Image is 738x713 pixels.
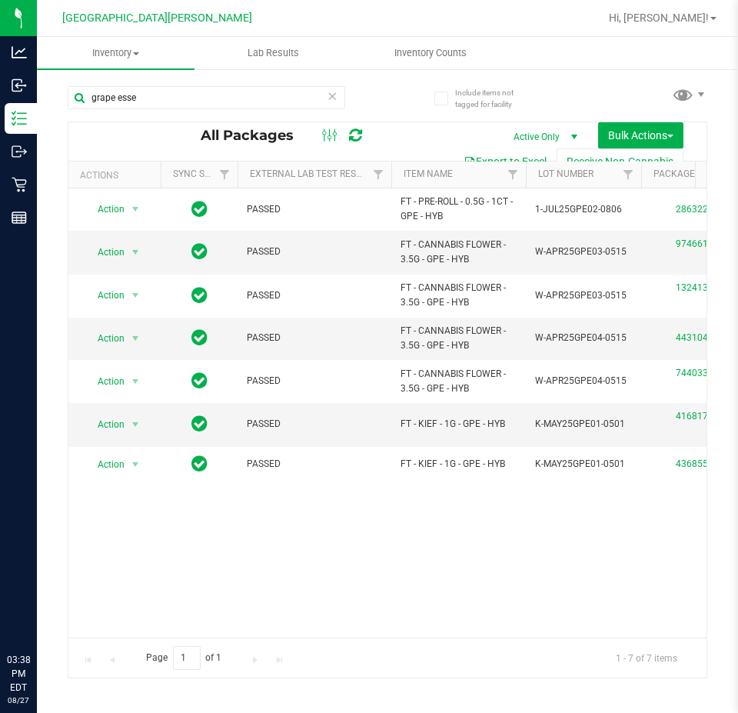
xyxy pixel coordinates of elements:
span: FT - KIEF - 1G - GPE - HYB [401,417,517,431]
a: Package ID [653,168,706,179]
span: Clear [327,86,337,106]
span: PASSED [247,417,382,431]
span: In Sync [191,285,208,306]
inline-svg: Inventory [12,111,27,126]
span: In Sync [191,327,208,348]
span: Inventory Counts [374,46,487,60]
span: W-APR25GPE03-0515 [535,245,632,259]
span: Action [84,371,125,392]
span: Action [84,328,125,349]
a: Inventory Counts [352,37,510,69]
a: Lot Number [538,168,593,179]
button: Bulk Actions [598,122,683,148]
span: Page of 1 [133,646,234,670]
span: select [126,285,145,306]
iframe: Resource center [15,590,61,636]
a: External Lab Test Result [250,168,371,179]
span: Action [84,414,125,435]
span: select [126,454,145,475]
span: select [126,328,145,349]
a: Filter [212,162,238,188]
span: Action [84,198,125,220]
span: W-APR25GPE03-0515 [535,288,632,303]
span: W-APR25GPE04-0515 [535,331,632,345]
span: Inventory [37,46,194,60]
inline-svg: Retail [12,177,27,192]
div: Actions [80,170,155,181]
span: 1-JUL25GPE02-0806 [535,202,632,217]
button: Export to Excel [454,148,557,175]
span: FT - CANNABIS FLOWER - 3.5G - GPE - HYB [401,367,517,396]
p: 08/27 [7,695,30,706]
span: FT - CANNABIS FLOWER - 3.5G - GPE - HYB [401,238,517,267]
span: All Packages [201,127,309,144]
span: K-MAY25GPE01-0501 [535,457,632,471]
span: PASSED [247,374,382,388]
span: select [126,414,145,435]
inline-svg: Inbound [12,78,27,93]
span: Action [84,242,125,263]
span: In Sync [191,453,208,475]
span: In Sync [191,413,208,435]
span: In Sync [191,198,208,220]
span: In Sync [191,370,208,391]
span: Action [84,454,125,475]
span: select [126,371,145,392]
span: Hi, [PERSON_NAME]! [609,12,709,24]
a: Filter [500,162,526,188]
a: Sync Status [173,168,232,179]
span: FT - PRE-ROLL - 0.5G - 1CT - GPE - HYB [401,195,517,224]
a: Inventory [37,37,194,69]
input: Search Package ID, Item Name, SKU, Lot or Part Number... [68,86,345,109]
inline-svg: Analytics [12,45,27,60]
span: FT - CANNABIS FLOWER - 3.5G - GPE - HYB [401,324,517,353]
inline-svg: Outbound [12,144,27,159]
span: FT - KIEF - 1G - GPE - HYB [401,457,517,471]
span: PASSED [247,331,382,345]
span: [GEOGRAPHIC_DATA][PERSON_NAME] [62,12,252,25]
span: In Sync [191,241,208,262]
span: W-APR25GPE04-0515 [535,374,632,388]
inline-svg: Reports [12,210,27,225]
p: 03:38 PM EDT [7,653,30,695]
span: PASSED [247,288,382,303]
button: Receive Non-Cannabis [557,148,683,175]
span: PASSED [247,245,382,259]
span: Bulk Actions [608,129,673,142]
span: Action [84,285,125,306]
span: PASSED [247,202,382,217]
a: Lab Results [194,37,352,69]
span: 1 - 7 of 7 items [603,646,690,669]
span: select [126,242,145,263]
span: Lab Results [227,46,320,60]
span: select [126,198,145,220]
span: K-MAY25GPE01-0501 [535,417,632,431]
span: Include items not tagged for facility [455,87,532,110]
span: PASSED [247,457,382,471]
a: Filter [366,162,391,188]
input: 1 [173,646,201,670]
a: Filter [616,162,641,188]
span: FT - CANNABIS FLOWER - 3.5G - GPE - HYB [401,281,517,310]
a: Item Name [404,168,453,179]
